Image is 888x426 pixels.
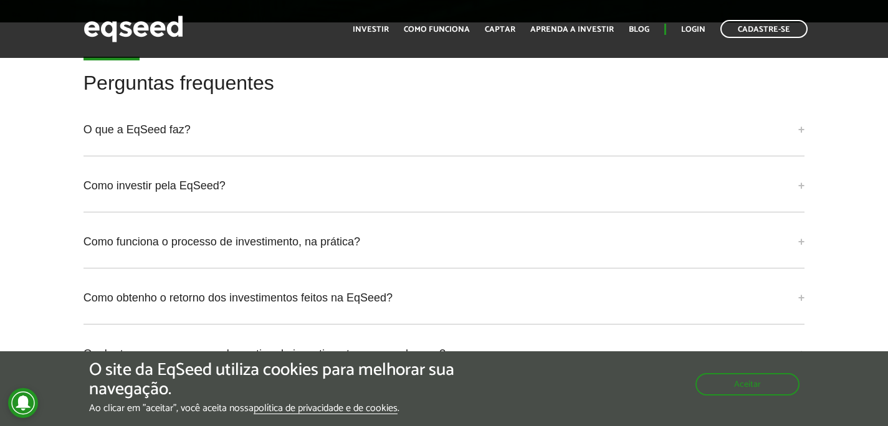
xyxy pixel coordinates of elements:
[84,12,183,45] img: EqSeed
[530,26,614,34] a: Aprenda a investir
[695,373,800,395] button: Aceitar
[84,225,805,258] a: Como funciona o processo de investimento, na prática?
[84,113,805,146] a: O que a EqSeed faz?
[84,72,805,113] h2: Perguntas frequentes
[629,26,649,34] a: Blog
[485,26,515,34] a: Captar
[254,404,398,414] a: política de privacidade e de cookies
[89,402,515,414] p: Ao clicar em "aceitar", você aceita nossa .
[84,337,805,371] a: Qual retorno posso esperar desse tipo de investimento e em qual prazo?
[84,169,805,202] a: Como investir pela EqSeed?
[404,26,470,34] a: Como funciona
[89,361,515,399] h5: O site da EqSeed utiliza cookies para melhorar sua navegação.
[353,26,389,34] a: Investir
[720,20,808,38] a: Cadastre-se
[84,281,805,315] a: Como obtenho o retorno dos investimentos feitos na EqSeed?
[681,26,705,34] a: Login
